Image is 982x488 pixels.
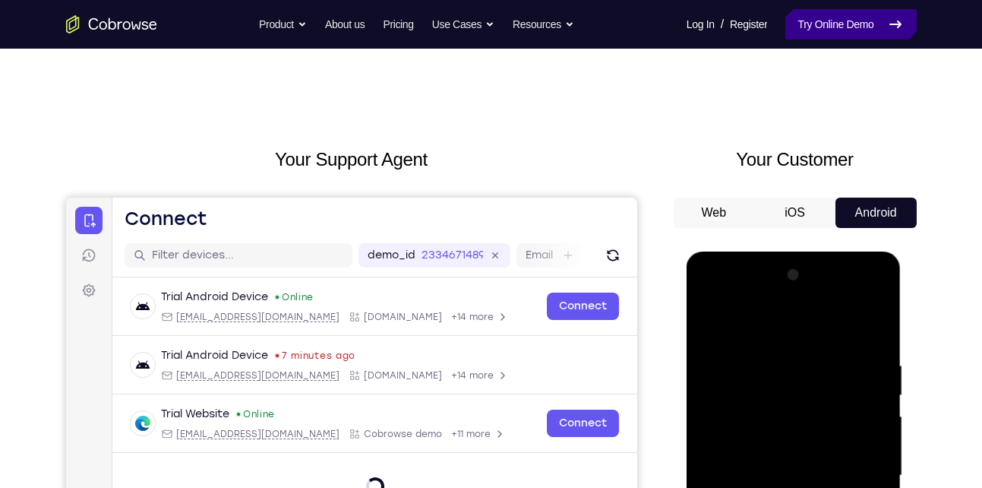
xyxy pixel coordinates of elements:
span: android@example.com [110,113,273,125]
h2: Your Support Agent [66,146,637,173]
div: Email [95,113,273,125]
h2: Your Customer [674,146,917,173]
div: Email [95,230,273,242]
span: Cobrowse.io [298,113,376,125]
div: App [283,172,376,184]
a: Register [730,9,767,40]
div: Open device details [46,138,571,197]
div: Trial Android Device [95,151,202,166]
div: App [283,113,376,125]
div: New devices found. [171,215,174,218]
div: Trial Website [95,209,163,224]
span: +11 more [385,230,425,242]
div: Open device details [46,80,571,138]
span: android@example.com [110,172,273,184]
div: Trial Android Device [95,92,202,107]
time: Wed Aug 27 2025 12:36:52 GMT+0300 (Eastern European Summer Time) [216,152,289,164]
div: New devices found. [210,98,213,101]
div: Online [208,93,248,106]
button: Resources [513,9,574,40]
a: Connect [481,212,553,239]
div: Online [169,211,209,223]
a: Log In [687,9,715,40]
a: Try Online Demo [785,9,916,40]
a: Pricing [383,9,413,40]
button: Web [674,198,755,228]
span: +14 more [385,113,428,125]
span: Cobrowse.io [298,172,376,184]
button: Product [259,9,307,40]
button: iOS [754,198,835,228]
button: 6-digit code [263,458,355,488]
div: Open device details [46,197,571,255]
span: web@example.com [110,230,273,242]
button: Use Cases [432,9,494,40]
div: App [283,230,376,242]
a: Go to the home page [66,15,157,33]
div: Last seen [210,157,213,160]
a: About us [325,9,365,40]
span: Cobrowse demo [298,230,376,242]
span: +14 more [385,172,428,184]
a: Connect [481,95,553,122]
span: / [721,15,724,33]
div: Email [95,172,273,184]
button: Android [835,198,917,228]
